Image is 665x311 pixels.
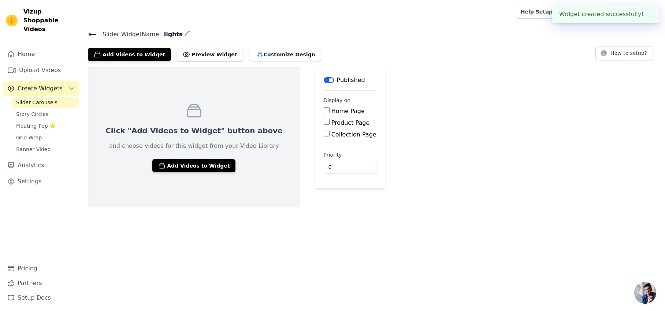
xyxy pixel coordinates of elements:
button: Close [644,10,652,19]
a: Partners [3,276,79,291]
div: Widget created successfully! [552,5,660,23]
p: and choose videos for this widget from your Video Library [109,142,279,150]
div: Open chat [634,282,656,304]
button: C Cutesyy™ [616,5,659,18]
a: Slider Carousels [12,97,79,108]
button: Add Videos to Widget [88,48,171,61]
button: How to setup? [595,46,653,60]
span: lights [161,30,183,39]
span: Vizup Shoppable Videos [23,7,76,34]
a: Settings [3,174,79,189]
span: Grid Wrap [16,134,42,141]
span: Slider Carousels [16,99,57,106]
button: Preview Widget [177,48,243,61]
span: Slider Widget Name: [97,30,161,39]
a: Help Setup [516,5,557,19]
a: Home [3,47,79,61]
a: Grid Wrap [12,132,79,143]
label: Product Page [331,119,370,126]
a: Floating-Pop ⭐ [12,121,79,131]
p: Click "Add Videos to Widget" button above [105,125,283,136]
button: Customize Design [249,48,321,61]
span: Floating-Pop ⭐ [16,122,56,130]
div: Edit Name [184,29,190,39]
label: Home Page [331,108,365,115]
a: Upload Videos [3,63,79,78]
a: Banner Video [12,144,79,154]
button: Add Videos to Widget [152,159,235,172]
span: Story Circles [16,110,48,118]
img: Vizup [6,15,18,26]
legend: Display on [324,97,351,104]
p: Cutesyy™ [627,5,659,18]
span: Banner Video [16,146,51,153]
span: Create Widgets [18,84,63,93]
label: Priority [324,151,376,158]
a: Story Circles [12,109,79,119]
p: Published [337,76,365,85]
a: How to setup? [595,51,653,58]
a: Pricing [3,261,79,276]
label: Collection Page [331,131,376,138]
a: Analytics [3,158,79,173]
a: Setup Docs [3,291,79,305]
a: Book Demo [568,5,610,19]
button: Create Widgets [3,81,79,96]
